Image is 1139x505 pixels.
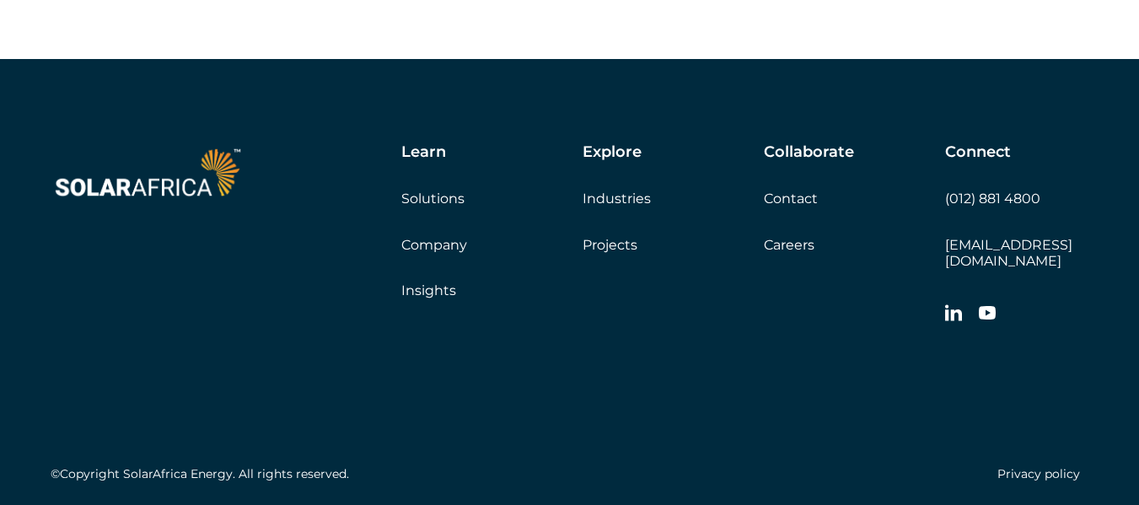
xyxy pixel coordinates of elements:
[583,191,651,207] a: Industries
[945,191,1040,207] a: (012) 881 4800
[401,191,465,207] a: Solutions
[945,237,1072,269] a: [EMAIL_ADDRESS][DOMAIN_NAME]
[401,237,467,253] a: Company
[401,143,446,162] h5: Learn
[764,143,854,162] h5: Collaborate
[51,467,349,481] h5: ©Copyright SolarAfrica Energy. All rights reserved.
[764,191,818,207] a: Contact
[583,237,637,253] a: Projects
[401,282,456,298] a: Insights
[583,143,642,162] h5: Explore
[764,237,814,253] a: Careers
[997,466,1080,481] a: Privacy policy
[945,143,1011,162] h5: Connect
